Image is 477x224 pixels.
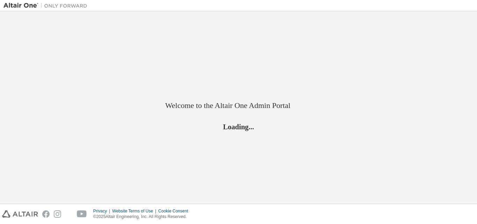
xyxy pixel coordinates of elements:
[2,210,38,218] img: altair_logo.svg
[77,210,87,218] img: youtube.svg
[158,208,192,214] div: Cookie Consent
[42,210,50,218] img: facebook.svg
[165,122,312,131] h2: Loading...
[93,214,192,220] p: © 2025 Altair Engineering, Inc. All Rights Reserved.
[93,208,112,214] div: Privacy
[112,208,158,214] div: Website Terms of Use
[165,101,312,110] h2: Welcome to the Altair One Admin Portal
[3,2,91,9] img: Altair One
[54,210,61,218] img: instagram.svg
